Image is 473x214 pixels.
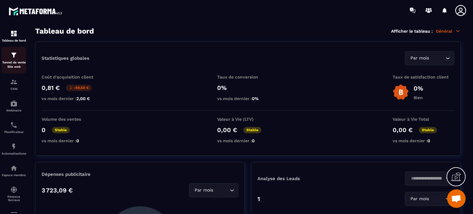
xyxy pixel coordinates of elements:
[409,196,430,202] span: Par mois
[252,138,255,143] span: 0
[414,95,423,100] p: Bien
[42,187,73,194] p: 3 723,09 €
[217,75,279,79] p: Taux de conversion
[42,138,103,143] p: vs mois dernier :
[405,51,454,65] div: Search for option
[2,117,26,138] a: schedulerschedulerPlanificateur
[76,96,90,101] span: 2,00 €
[2,160,26,181] a: automationsautomationsEspace membre
[189,183,238,197] div: Search for option
[257,176,356,181] p: Analyse des Leads
[2,195,26,202] p: Réseaux Sociaux
[2,25,26,47] a: formationformationTableau de bord
[76,138,79,143] span: 0
[2,138,26,160] a: automationsautomationsAutomatisations
[2,173,26,177] p: Espace membre
[2,130,26,134] p: Planificateur
[405,192,454,206] div: Search for option
[2,95,26,117] a: automationsautomationsWebinaire
[419,127,437,133] p: Stable
[42,126,46,134] p: 0
[243,127,261,133] p: Stable
[52,127,70,133] p: Stable
[42,172,238,177] p: Dépenses publicitaire
[447,189,466,208] div: Ouvrir le chat
[66,85,92,91] p: -59,50 €
[2,109,26,112] p: Webinaire
[2,39,26,42] p: Tableau de bord
[2,152,26,155] p: Automatisations
[393,117,454,122] p: Valeur à Vie Total
[436,28,461,34] p: Général
[414,85,423,92] p: 0%
[42,55,89,61] p: Statistiques globales
[35,27,94,35] h3: Tableau de bord
[217,126,237,134] p: 0,00 €
[430,55,444,62] input: Search for option
[217,96,279,101] p: vs mois dernier :
[193,187,214,194] span: Par mois
[42,75,103,79] p: Coût d'acquisition client
[393,126,413,134] p: 0,00 €
[427,138,430,143] span: 0
[393,84,409,100] img: b-badge-o.b3b20ee6.svg
[391,29,433,34] p: Afficher le tableau :
[10,30,18,37] img: formation
[10,164,18,172] img: automations
[10,186,18,193] img: social-network
[430,196,444,202] input: Search for option
[217,84,279,91] p: 0%
[10,143,18,150] img: automations
[409,175,444,182] input: Search for option
[217,117,279,122] p: Valeur à Vie (LTV)
[42,96,103,101] p: vs mois dernier :
[405,172,454,186] div: Search for option
[10,78,18,86] img: formation
[217,138,279,143] p: vs mois dernier :
[42,84,60,91] p: 0,81 €
[2,60,26,69] p: Tunnel de vente Site web
[2,87,26,91] p: CRM
[2,181,26,206] a: social-networksocial-networkRéseaux Sociaux
[252,96,259,101] span: 0%
[10,121,18,129] img: scheduler
[257,195,260,203] p: 1
[9,6,64,17] img: logo
[393,138,454,143] p: vs mois dernier :
[409,55,430,62] span: Par mois
[393,75,454,79] p: Taux de satisfaction client
[42,117,103,122] p: Volume des ventes
[10,100,18,107] img: automations
[2,47,26,74] a: formationformationTunnel de vente Site web
[214,187,228,194] input: Search for option
[2,74,26,95] a: formationformationCRM
[10,51,18,59] img: formation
